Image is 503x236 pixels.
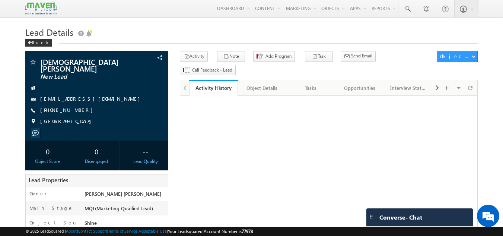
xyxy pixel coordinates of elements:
[287,80,335,96] a: Tasks
[25,39,52,47] div: Back
[139,229,167,233] a: Acceptable Use
[244,84,280,92] div: Object Details
[195,84,232,91] div: Activity History
[341,51,376,62] button: Send Email
[40,95,144,102] a: [EMAIL_ADDRESS][DOMAIN_NAME]
[66,229,77,233] a: About
[83,219,168,230] div: Shine
[384,80,433,96] a: Interview Status
[217,51,245,62] button: Note
[85,191,161,197] span: [PERSON_NAME] [PERSON_NAME]
[27,158,69,165] div: Object Score
[265,53,292,60] span: Add Program
[29,205,73,211] label: Main Stage
[368,214,374,220] img: carter-drag
[40,73,128,81] span: New Lead
[437,51,478,62] button: Object Actions
[29,219,77,233] label: Object Source
[108,229,137,233] a: Terms of Service
[29,176,68,184] span: Lead Properties
[168,229,253,234] span: Your Leadsquared Account Number is
[238,80,287,96] a: Object Details
[76,144,117,158] div: 0
[440,53,472,60] div: Object Actions
[253,51,295,62] button: Add Program
[40,58,128,72] span: [DEMOGRAPHIC_DATA] [PERSON_NAME]
[180,51,208,62] button: Activity
[305,51,333,62] button: Task
[40,107,96,114] span: [PHONE_NUMBER]
[25,26,73,38] span: Lead Details
[351,53,372,59] span: Send Email
[379,214,422,221] span: Converse - Chat
[27,144,69,158] div: 0
[192,67,232,73] span: Call Feedback - Lead
[40,118,95,125] span: [GEOGRAPHIC_DATA]
[293,84,329,92] div: Tasks
[125,144,166,158] div: --
[25,2,57,15] img: Custom Logo
[189,80,238,96] a: Activity History
[25,228,253,235] span: © 2025 LeadSquared | | | | |
[29,190,47,197] label: Owner
[125,158,166,165] div: Lead Quality
[25,39,55,45] a: Back
[242,229,253,234] span: 77978
[341,84,378,92] div: Opportunities
[180,65,236,76] button: Call Feedback - Lead
[335,80,384,96] a: Opportunities
[83,205,168,215] div: MQL(Marketing Quaified Lead)
[76,158,117,165] div: Disengaged
[78,229,107,233] a: Contact Support
[390,84,426,92] div: Interview Status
